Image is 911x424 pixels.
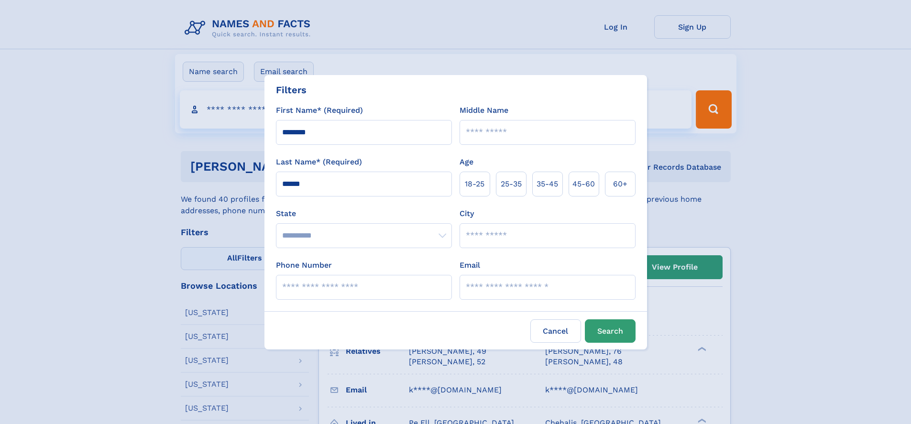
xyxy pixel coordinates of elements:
label: First Name* (Required) [276,105,363,116]
label: Last Name* (Required) [276,156,362,168]
div: Filters [276,83,307,97]
span: 45‑60 [572,178,595,190]
label: Middle Name [460,105,508,116]
label: Email [460,260,480,271]
label: Phone Number [276,260,332,271]
span: 25‑35 [501,178,522,190]
label: Age [460,156,473,168]
label: City [460,208,474,219]
label: Cancel [530,319,581,343]
label: State [276,208,452,219]
button: Search [585,319,636,343]
span: 60+ [613,178,627,190]
span: 35‑45 [537,178,558,190]
span: 18‑25 [465,178,484,190]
